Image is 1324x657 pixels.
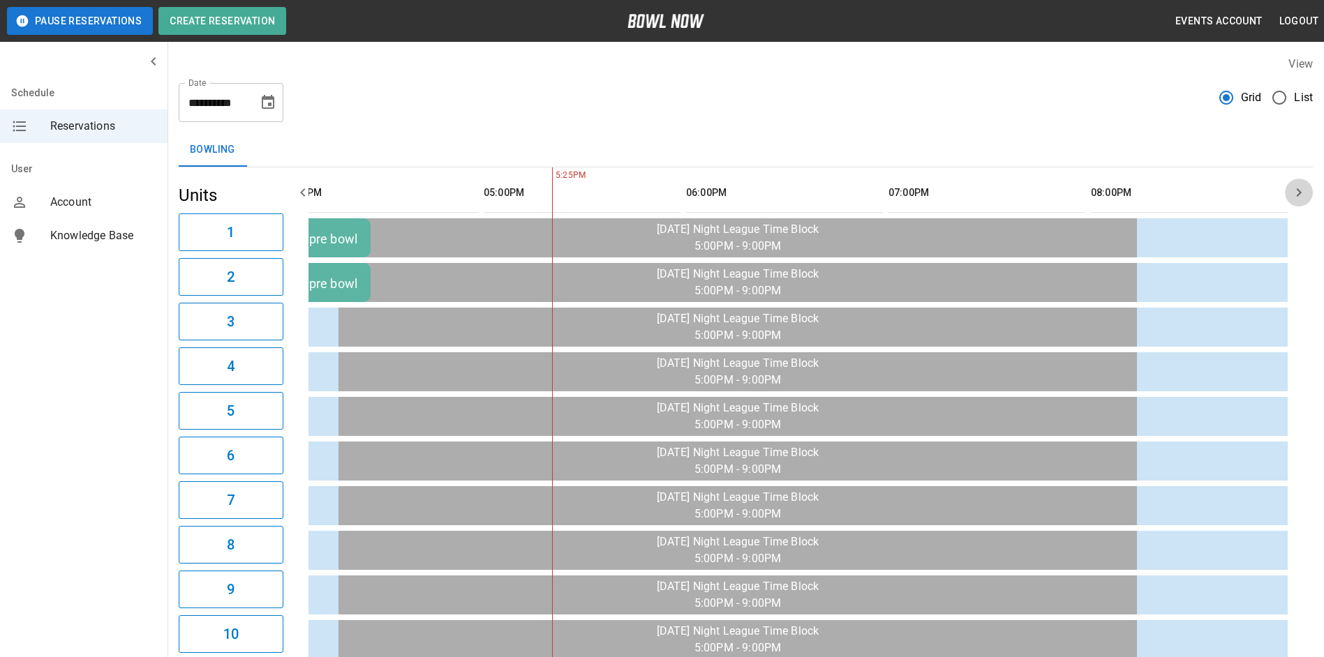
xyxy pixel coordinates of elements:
[1274,8,1324,34] button: Logout
[1241,89,1262,106] span: Grid
[227,489,235,511] h6: 7
[179,615,283,653] button: 10
[50,194,156,211] span: Account
[686,173,883,213] th: 06:00PM
[179,526,283,564] button: 8
[179,571,283,608] button: 9
[1170,8,1268,34] button: Events Account
[227,400,235,422] h6: 5
[552,169,556,183] span: 5:25PM
[179,184,283,206] h5: Units
[179,392,283,430] button: 5
[179,133,246,167] button: Bowling
[888,173,1085,213] th: 07:00PM
[7,7,153,35] button: Pause Reservations
[223,623,239,645] h6: 10
[179,213,283,251] button: 1
[179,347,283,385] button: 4
[227,355,235,377] h6: 4
[179,303,283,340] button: 3
[50,227,156,244] span: Knowledge Base
[227,310,235,333] h6: 3
[1288,57,1313,70] label: View
[1294,89,1313,106] span: List
[179,481,283,519] button: 7
[227,444,235,467] h6: 6
[254,89,282,116] button: Choose date, selected date is Sep 2, 2025
[1091,173,1288,213] th: 08:00PM
[50,118,156,135] span: Reservations
[158,7,286,35] button: Create Reservation
[179,133,1313,167] div: inventory tabs
[227,578,235,601] h6: 9
[227,221,235,243] h6: 1
[179,258,283,296] button: 2
[227,266,235,288] h6: 2
[627,14,704,28] img: logo
[179,437,283,474] button: 6
[227,534,235,556] h6: 8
